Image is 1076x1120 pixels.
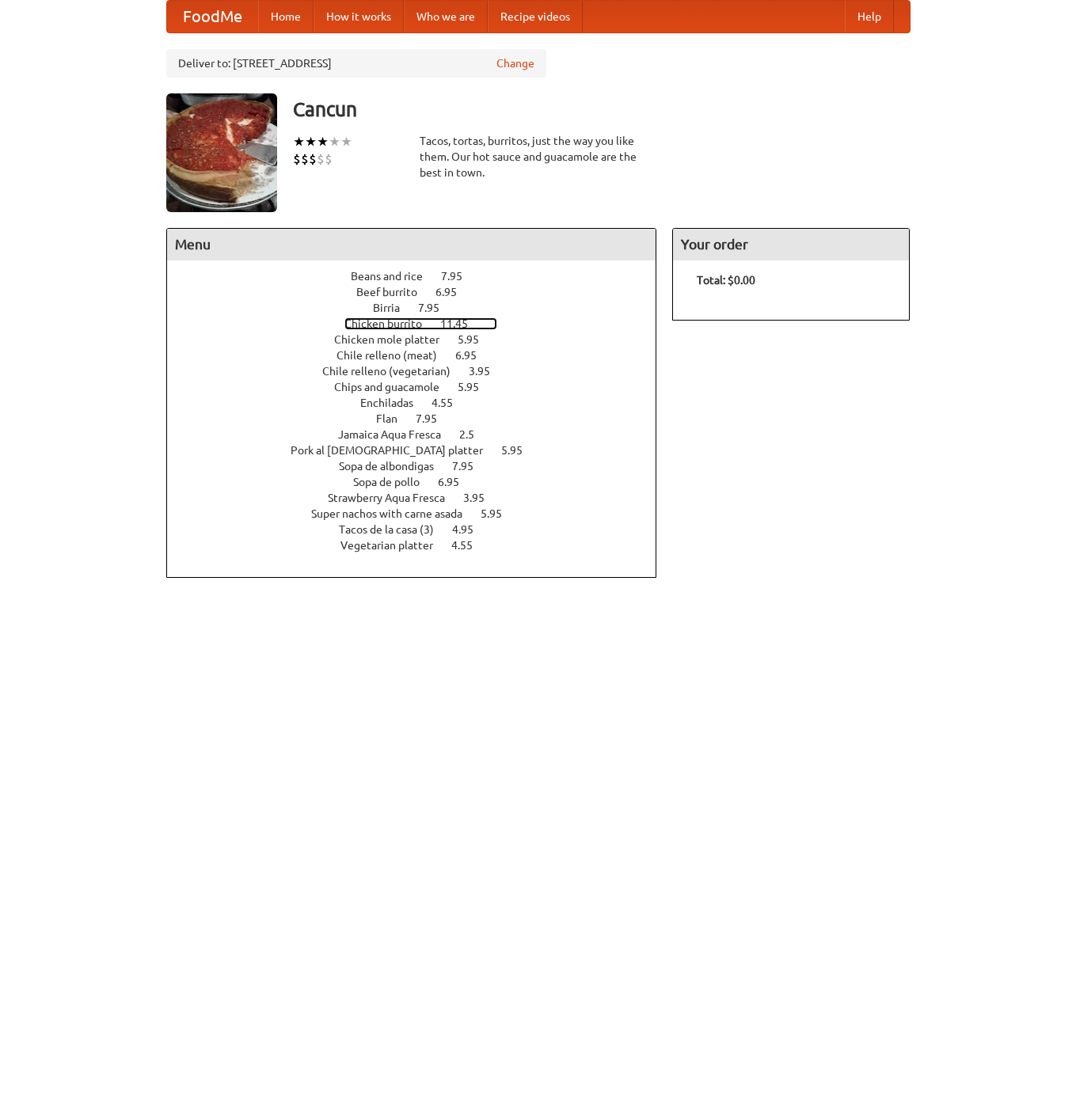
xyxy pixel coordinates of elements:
a: Birria 7.95 [373,302,469,314]
span: 2.5 [459,428,490,441]
span: Pork al [DEMOGRAPHIC_DATA] platter [291,444,499,457]
span: Chicken burrito [344,317,438,330]
a: Chile relleno (meat) 6.95 [336,349,506,362]
a: Chile relleno (vegetarian) 3.95 [322,365,519,378]
div: Tacos, tortas, burritos, just the way you like them. Our hot sauce and guacamole are the best in ... [420,133,657,180]
span: Chicken mole platter [334,333,455,346]
h3: Cancun [293,93,911,125]
a: FoodMe [167,1,258,32]
h4: Your order [673,229,909,260]
span: 6.95 [435,286,473,298]
span: 7.95 [452,460,489,473]
span: 4.55 [451,539,489,552]
a: Tacos de la casa (3) 4.95 [339,523,503,536]
span: 5.95 [458,333,495,346]
a: Sopa de albondigas 7.95 [339,460,503,473]
a: Flan 7.95 [376,412,466,425]
a: How it works [314,1,404,32]
span: Jamaica Aqua Fresca [338,428,457,441]
span: Beef burrito [356,286,433,298]
span: 6.95 [438,476,475,488]
span: 5.95 [481,507,518,520]
li: $ [309,150,317,168]
span: Beans and rice [351,270,439,283]
a: Chips and guacamole 5.95 [334,381,508,393]
a: Recipe videos [488,1,583,32]
span: Chips and guacamole [334,381,455,393]
span: Chile relleno (vegetarian) [322,365,466,378]
span: Super nachos with carne asada [311,507,478,520]
span: 7.95 [441,270,478,283]
span: Enchiladas [360,397,429,409]
a: Enchiladas 4.55 [360,397,482,409]
span: Chile relleno (meat) [336,349,453,362]
span: 7.95 [418,302,455,314]
a: Pork al [DEMOGRAPHIC_DATA] platter 5.95 [291,444,552,457]
li: ★ [317,133,329,150]
h4: Menu [167,229,656,260]
span: Tacos de la casa (3) [339,523,450,536]
span: Strawberry Aqua Fresca [328,492,461,504]
b: Total: $0.00 [697,274,755,287]
a: Home [258,1,314,32]
li: $ [301,150,309,168]
span: 7.95 [416,412,453,425]
a: Sopa de pollo 6.95 [353,476,489,488]
span: 11.45 [440,317,484,330]
a: Chicken mole platter 5.95 [334,333,508,346]
span: 5.95 [501,444,538,457]
li: ★ [329,133,340,150]
span: Birria [373,302,416,314]
a: Jamaica Aqua Fresca 2.5 [338,428,504,441]
div: Deliver to: [STREET_ADDRESS] [166,49,546,78]
span: Flan [376,412,413,425]
img: angular.jpg [166,93,277,212]
a: Who we are [404,1,488,32]
li: $ [317,150,325,168]
span: 4.95 [452,523,489,536]
a: Vegetarian platter 4.55 [340,539,502,552]
li: ★ [340,133,352,150]
span: 4.55 [432,397,469,409]
a: Super nachos with carne asada 5.95 [311,507,531,520]
span: 5.95 [458,381,495,393]
a: Chicken burrito 11.45 [344,317,497,330]
span: 3.95 [469,365,506,378]
a: Beans and rice 7.95 [351,270,492,283]
a: Beef burrito 6.95 [356,286,486,298]
a: Strawberry Aqua Fresca 3.95 [328,492,514,504]
span: 6.95 [455,349,492,362]
a: Help [845,1,894,32]
a: Change [496,55,534,71]
span: 3.95 [463,492,500,504]
li: $ [293,150,301,168]
span: Sopa de pollo [353,476,435,488]
span: Sopa de albondigas [339,460,450,473]
li: $ [325,150,333,168]
li: ★ [293,133,305,150]
span: Vegetarian platter [340,539,449,552]
li: ★ [305,133,317,150]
